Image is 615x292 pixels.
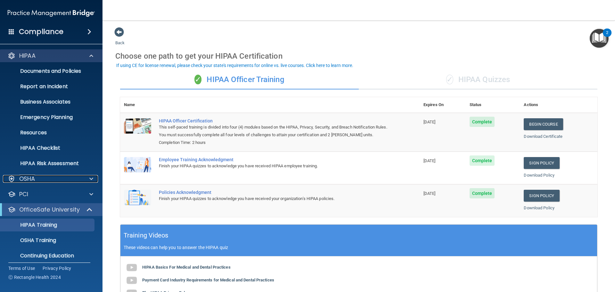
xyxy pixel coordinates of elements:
[606,33,608,41] div: 2
[142,278,274,282] b: Payment Card Industry Requirements for Medical and Dental Practices
[423,158,436,163] span: [DATE]
[4,253,92,259] p: Continuing Education
[124,230,168,241] h5: Training Videos
[120,70,359,89] div: HIPAA Officer Training
[159,162,388,170] div: Finish your HIPAA quizzes to acknowledge you have received HIPAA employee training.
[116,63,353,68] div: If using CE for license renewal, please check your state's requirements for online vs. live cours...
[115,47,602,65] div: Choose one path to get your HIPAA Certification
[420,97,466,113] th: Expires On
[159,190,388,195] div: Policies Acknowledgment
[423,120,436,124] span: [DATE]
[159,118,388,123] a: HIPAA Officer Certification
[194,75,201,84] span: ✓
[8,52,93,60] a: HIPAA
[19,190,28,198] p: PCI
[359,70,597,89] div: HIPAA Quizzes
[19,175,35,183] p: OSHA
[19,27,63,36] h4: Compliance
[4,83,92,90] p: Report an Incident
[159,139,388,146] div: Completion Time: 2 hours
[504,246,607,272] iframe: Drift Widget Chat Controller
[524,118,563,130] a: Begin Course
[590,29,609,48] button: Open Resource Center, 2 new notifications
[423,191,436,196] span: [DATE]
[115,33,125,45] a: Back
[8,274,61,280] span: Ⓒ Rectangle Health 2024
[8,206,93,213] a: OfficeSafe University
[446,75,453,84] span: ✓
[8,175,93,183] a: OSHA
[124,245,594,250] p: These videos can help you to answer the HIPAA quiz
[524,134,562,139] a: Download Certificate
[115,62,354,69] button: If using CE for license renewal, please check your state's requirements for online vs. live cours...
[4,222,57,228] p: HIPAA Training
[159,123,388,139] div: This self-paced training is divided into four (4) modules based on the HIPAA, Privacy, Security, ...
[4,129,92,136] p: Resources
[520,97,597,113] th: Actions
[524,205,554,210] a: Download Policy
[120,97,155,113] th: Name
[470,188,495,198] span: Complete
[4,145,92,151] p: HIPAA Checklist
[4,160,92,167] p: HIPAA Risk Assessment
[470,117,495,127] span: Complete
[19,52,36,60] p: HIPAA
[159,195,388,203] div: Finish your HIPAA quizzes to acknowledge you have received your organization’s HIPAA policies.
[524,190,559,202] a: Sign Policy
[19,206,80,213] p: OfficeSafe University
[466,97,520,113] th: Status
[142,265,231,270] b: HIPAA Basics For Medical and Dental Practices
[159,157,388,162] div: Employee Training Acknowledgment
[4,99,92,105] p: Business Associates
[470,155,495,166] span: Complete
[4,68,92,74] p: Documents and Policies
[125,274,138,287] img: gray_youtube_icon.38fcd6cc.png
[4,114,92,121] p: Emergency Planning
[8,7,95,20] img: PMB logo
[4,237,56,244] p: OSHA Training
[8,265,35,271] a: Terms of Use
[125,261,138,274] img: gray_youtube_icon.38fcd6cc.png
[8,190,93,198] a: PCI
[524,173,554,178] a: Download Policy
[524,157,559,169] a: Sign Policy
[43,265,71,271] a: Privacy Policy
